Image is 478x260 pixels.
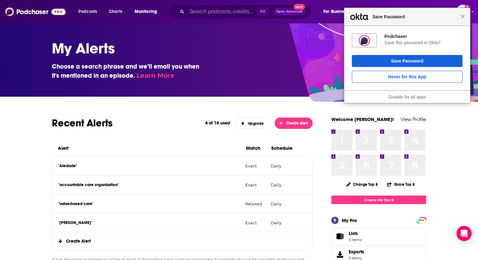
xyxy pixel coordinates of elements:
input: Search podcasts, credits, & more... [187,7,257,17]
a: Lists [331,228,426,245]
button: open menu [74,7,105,17]
h3: Choose a search phrase and we’ll email you when it's mentioned in an episode. [52,62,204,80]
span: Save Password [369,13,460,21]
p: "value-based care" [58,201,240,206]
p: Exact [245,163,266,168]
img: Podchaser - Follow, Share and Rate Podcasts [5,6,66,18]
a: Show notifications dropdown [438,6,448,17]
p: Exact [245,220,266,225]
span: Charts [109,7,122,16]
div: Open Intercom Messenger [457,226,472,241]
button: Open AdvancedNew [273,8,305,15]
h3: Match [246,145,266,151]
p: Daily [271,220,296,225]
p: Relaxed [245,201,266,206]
span: For Podcasters [359,7,389,16]
img: qoOjlAAAAAZJREFUAwCkr0U0CvWwlAAAAABJRU5ErkJggg== [359,35,370,46]
span: Create Alert [52,232,312,250]
span: 0 items [349,238,362,242]
button: open menu [319,7,356,17]
a: Upgrade [235,118,270,129]
span: Monitoring [135,7,157,16]
button: Save Password [352,55,463,67]
button: open menu [355,7,398,17]
span: Open Advanced [276,10,303,13]
button: Create Alert [275,118,313,129]
span: Exports [334,250,346,259]
img: User Profile [456,5,470,19]
span: Create Alert [279,121,308,125]
span: Exports [349,249,364,255]
button: Share Top 8 [387,178,415,190]
p: Daily [271,201,296,206]
span: New [294,4,305,10]
button: open menu [398,7,421,17]
a: Show notifications dropdown [423,6,433,17]
p: "accountable care organization" [58,182,240,187]
span: For Business [323,7,348,16]
span: ⌘ K [257,8,268,16]
h3: Schedule [271,145,297,151]
span: Podcasts [78,7,97,16]
span: Lists [349,231,362,236]
a: Disable for all apps [388,94,426,100]
div: Search podcasts, credits, & more... [175,4,317,19]
h2: Recent Alerts [52,117,200,129]
span: Close [460,14,465,19]
div: My Pro [342,217,357,223]
span: More [403,7,414,16]
h3: Alert [58,145,241,151]
span: Logged in as mcorcoran [456,5,470,19]
p: 4 of 10 used [205,120,230,126]
a: Charts [105,7,126,17]
a: View Profile [401,116,426,122]
div: Podchaser [384,33,463,39]
span: Lists [334,232,346,241]
div: Save this password in Okta? [384,40,463,45]
span: Upgrade [241,121,264,126]
p: Daily [271,182,296,187]
a: Learn More [137,72,175,79]
svg: Add a profile image [465,5,470,10]
p: Exact [245,182,266,187]
p: "Aledade" [58,163,240,168]
button: Show profile menu [456,5,470,19]
span: Lists [349,231,358,236]
a: Welcome [PERSON_NAME]! [331,116,394,122]
button: Never for this App [352,71,463,83]
a: Create My Top 8 [331,196,426,204]
button: open menu [130,7,165,17]
h1: My Alerts [52,39,421,57]
a: PRO [418,218,425,222]
button: Change Top 8 [342,180,382,188]
p: Daily [271,163,296,168]
p: "[PERSON_NAME]" [58,220,240,225]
